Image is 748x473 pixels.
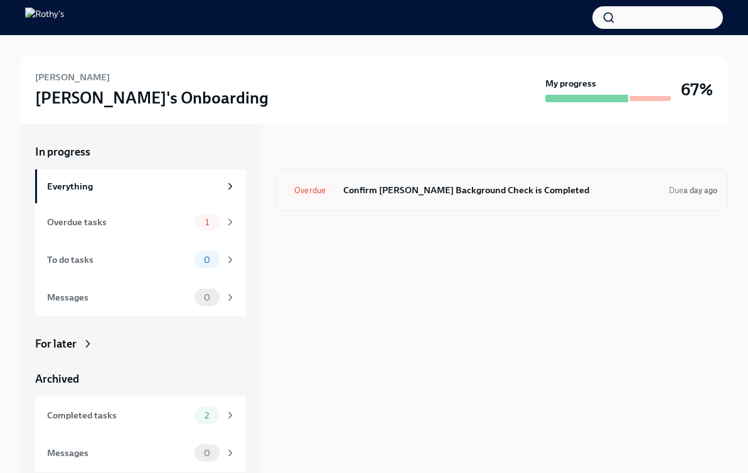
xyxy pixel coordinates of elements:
[47,446,190,460] div: Messages
[669,184,717,196] span: September 9th, 2025 12:00
[669,186,717,195] span: Due
[35,371,246,386] a: Archived
[47,408,190,422] div: Completed tasks
[47,253,190,267] div: To do tasks
[545,77,596,90] strong: My progress
[35,169,246,203] a: Everything
[343,183,659,197] h6: Confirm [PERSON_NAME] Background Check is Completed
[196,255,218,265] span: 0
[35,203,246,241] a: Overdue tasks1
[47,215,190,229] div: Overdue tasks
[287,180,717,200] a: OverdueConfirm [PERSON_NAME] Background Check is CompletedDuea day ago
[35,336,246,351] a: For later
[35,279,246,316] a: Messages0
[683,186,717,195] strong: a day ago
[681,78,713,101] h3: 67%
[35,396,246,434] a: Completed tasks2
[35,434,246,472] a: Messages0
[196,293,218,302] span: 0
[47,179,220,193] div: Everything
[35,241,246,279] a: To do tasks0
[197,411,216,420] span: 2
[35,144,246,159] a: In progress
[196,449,218,458] span: 0
[35,87,269,109] h3: [PERSON_NAME]'s Onboarding
[35,70,110,84] h6: [PERSON_NAME]
[287,186,333,195] span: Overdue
[47,290,190,304] div: Messages
[25,8,64,28] img: Rothy's
[276,144,331,159] div: In progress
[35,336,77,351] div: For later
[198,218,216,227] span: 1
